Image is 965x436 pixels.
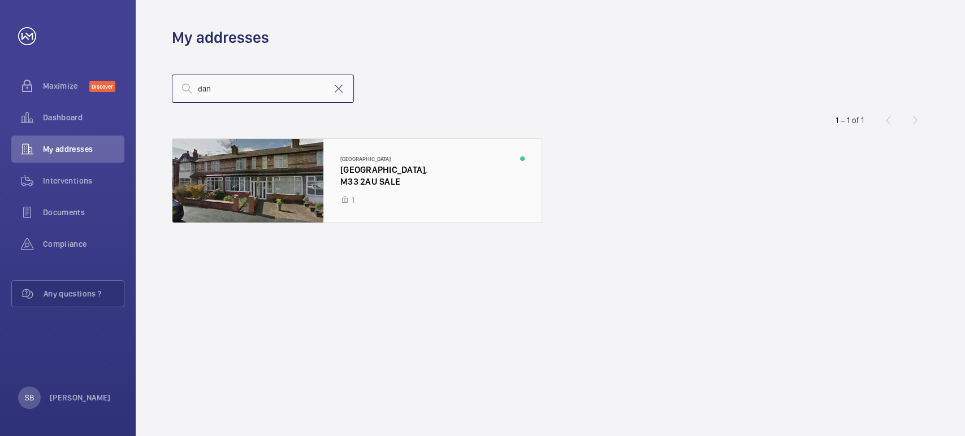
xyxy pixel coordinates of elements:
[43,207,124,218] span: Documents
[172,75,354,103] input: Search by address
[43,112,124,123] span: Dashboard
[43,143,124,155] span: My addresses
[25,392,34,403] p: SB
[89,81,115,92] span: Discover
[172,27,269,48] h1: My addresses
[43,238,124,250] span: Compliance
[43,175,124,186] span: Interventions
[44,288,124,299] span: Any questions ?
[50,392,111,403] p: [PERSON_NAME]
[43,80,89,91] span: Maximize
[836,115,864,126] div: 1 – 1 of 1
